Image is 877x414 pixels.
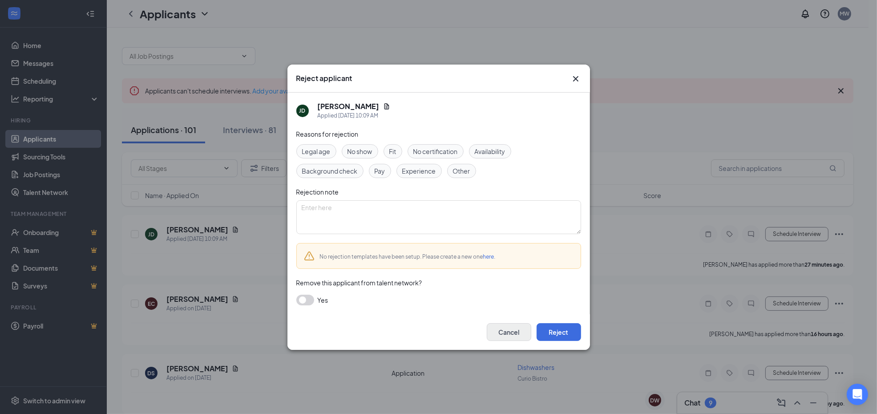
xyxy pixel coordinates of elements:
span: Pay [375,166,385,176]
span: Legal age [302,146,331,156]
span: Remove this applicant from talent network? [296,279,422,287]
h5: [PERSON_NAME] [318,101,380,111]
svg: Warning [304,251,315,261]
button: Cancel [487,323,531,341]
span: Yes [318,295,328,305]
span: Availability [475,146,505,156]
div: Applied [DATE] 10:09 AM [318,111,390,120]
div: JD [299,107,306,114]
span: No show [348,146,372,156]
h3: Reject applicant [296,73,352,83]
button: Close [570,73,581,84]
div: Open Intercom Messenger [847,384,868,405]
span: Background check [302,166,358,176]
span: Other [453,166,470,176]
span: Reasons for rejection [296,130,359,138]
span: Fit [389,146,396,156]
a: here [483,253,494,260]
span: Rejection note [296,188,339,196]
svg: Document [383,103,390,110]
svg: Cross [570,73,581,84]
span: No rejection templates have been setup. Please create a new one . [320,253,496,260]
span: No certification [413,146,458,156]
button: Reject [537,323,581,341]
span: Experience [402,166,436,176]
